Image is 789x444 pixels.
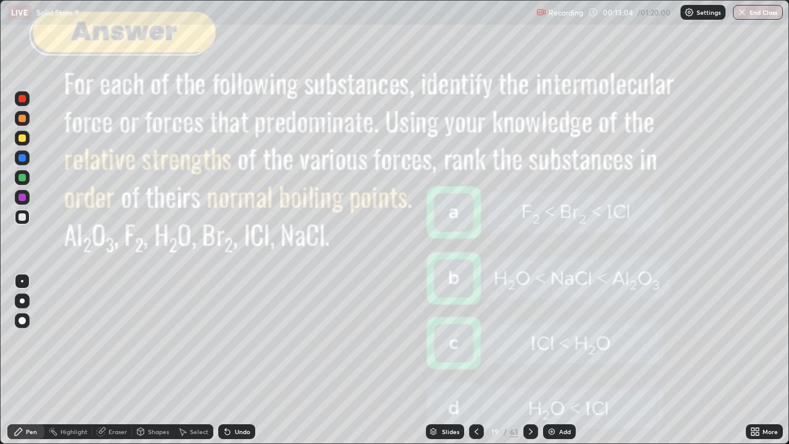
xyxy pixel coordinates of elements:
p: LIVE [11,7,28,17]
img: class-settings-icons [684,7,694,17]
div: / [504,428,507,435]
div: Select [190,429,208,435]
div: More [762,429,778,435]
div: Shapes [148,429,169,435]
img: end-class-cross [737,7,747,17]
div: Slides [442,429,459,435]
p: Settings [697,9,721,15]
p: Solid State 9 [36,7,79,17]
p: Recording [549,8,583,17]
div: Eraser [108,429,127,435]
div: Pen [26,429,37,435]
div: 63 [510,426,518,437]
img: add-slide-button [547,427,557,437]
div: 19 [489,428,501,435]
div: Add [559,429,571,435]
img: recording.375f2c34.svg [536,7,546,17]
button: End Class [733,5,783,20]
div: Undo [235,429,250,435]
div: Highlight [60,429,88,435]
